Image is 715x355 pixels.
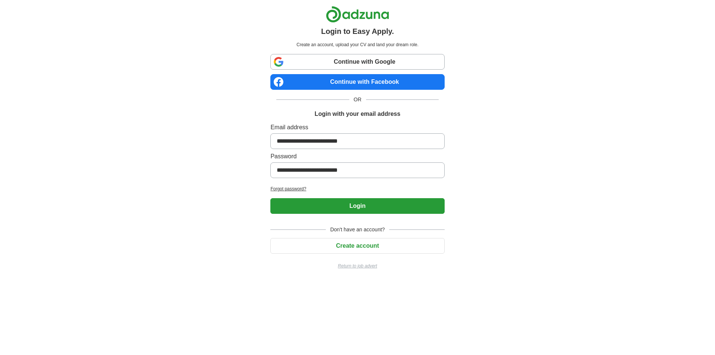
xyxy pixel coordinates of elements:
span: Don't have an account? [326,226,390,234]
a: Continue with Facebook [270,74,444,90]
label: Password [270,152,444,161]
a: Forgot password? [270,186,444,192]
h1: Login with your email address [315,110,400,118]
label: Email address [270,123,444,132]
a: Create account [270,243,444,249]
button: Login [270,198,444,214]
span: OR [349,96,366,104]
p: Create an account, upload your CV and land your dream role. [272,41,443,48]
img: Adzuna logo [326,6,389,23]
a: Return to job advert [270,263,444,269]
h1: Login to Easy Apply. [321,26,394,37]
a: Continue with Google [270,54,444,70]
button: Create account [270,238,444,254]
